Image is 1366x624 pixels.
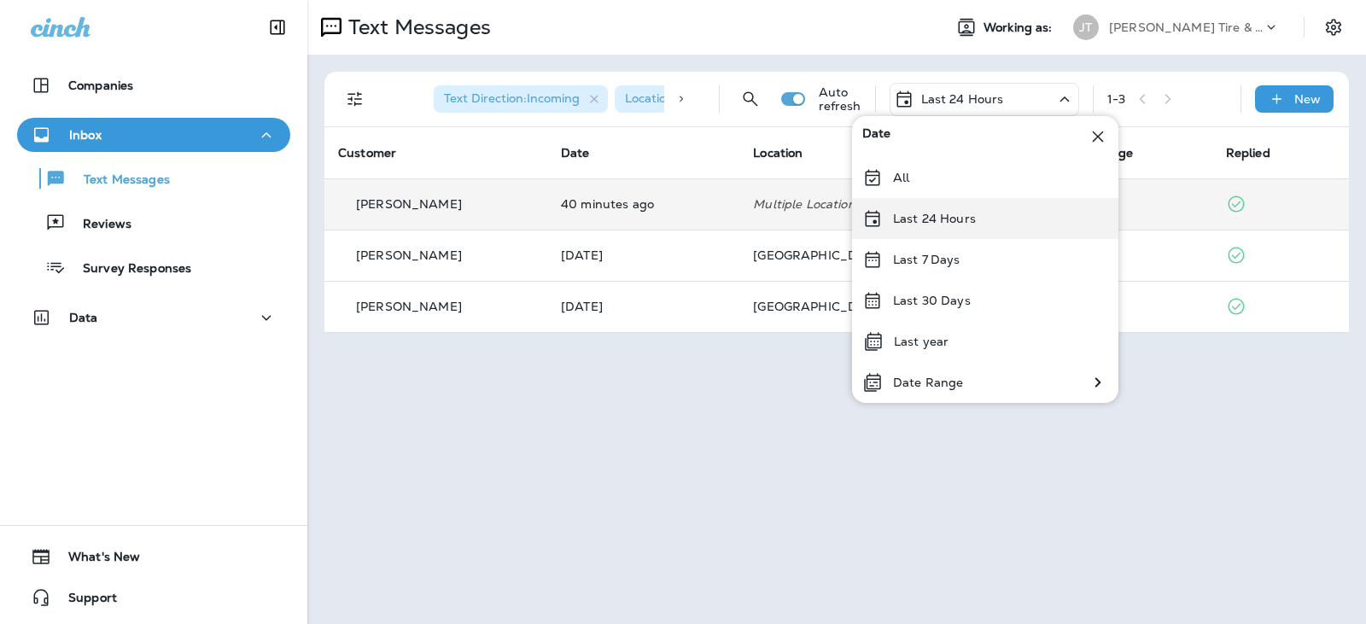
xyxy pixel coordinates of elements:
[444,90,580,106] span: Text Direction : Incoming
[1107,92,1125,106] div: 1 - 3
[254,10,301,44] button: Collapse Sidebar
[561,300,726,313] p: Sep 30, 2025 09:04 AM
[625,90,929,106] span: Location : [GEOGRAPHIC_DATA][STREET_ADDRESS]
[434,85,608,113] div: Text Direction:Incoming
[17,300,290,335] button: Data
[17,539,290,574] button: What's New
[1073,15,1099,40] div: JT
[862,126,891,147] span: Date
[338,145,396,160] span: Customer
[69,311,98,324] p: Data
[894,335,949,348] p: Last year
[67,172,170,189] p: Text Messages
[753,145,803,160] span: Location
[893,212,976,225] p: Last 24 Hours
[17,580,290,615] button: Support
[1082,300,1199,313] div: Yes
[17,68,290,102] button: Companies
[893,171,909,184] p: All
[893,253,960,266] p: Last 7 Days
[615,85,922,113] div: Location:[GEOGRAPHIC_DATA][STREET_ADDRESS]
[1318,12,1349,43] button: Settings
[753,248,1009,263] span: [GEOGRAPHIC_DATA][STREET_ADDRESS]
[356,300,462,313] p: [PERSON_NAME]
[1109,20,1263,34] p: [PERSON_NAME] Tire & Auto
[561,248,726,262] p: Sep 30, 2025 10:08 AM
[69,128,102,142] p: Inbox
[893,294,971,307] p: Last 30 Days
[1294,92,1321,106] p: New
[66,217,131,233] p: Reviews
[753,197,1054,211] p: Multiple Locations
[51,550,140,570] span: What's New
[17,118,290,152] button: Inbox
[753,299,1009,314] span: [GEOGRAPHIC_DATA][STREET_ADDRESS]
[733,82,768,116] button: Search Messages
[51,591,117,611] span: Support
[68,79,133,92] p: Companies
[66,261,191,277] p: Survey Responses
[1082,197,1199,211] div: Yes
[984,20,1056,35] span: Working as:
[338,82,372,116] button: Filters
[17,160,290,196] button: Text Messages
[1082,248,1199,262] div: Ok!
[17,249,290,285] button: Survey Responses
[561,145,590,160] span: Date
[893,376,963,389] p: Date Range
[819,85,861,113] p: Auto refresh
[1226,145,1270,160] span: Replied
[921,92,1004,106] p: Last 24 Hours
[561,197,726,211] p: Oct 1, 2025 04:29 PM
[341,15,491,40] p: Text Messages
[356,248,462,262] p: [PERSON_NAME]
[356,197,462,211] p: [PERSON_NAME]
[17,205,290,241] button: Reviews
